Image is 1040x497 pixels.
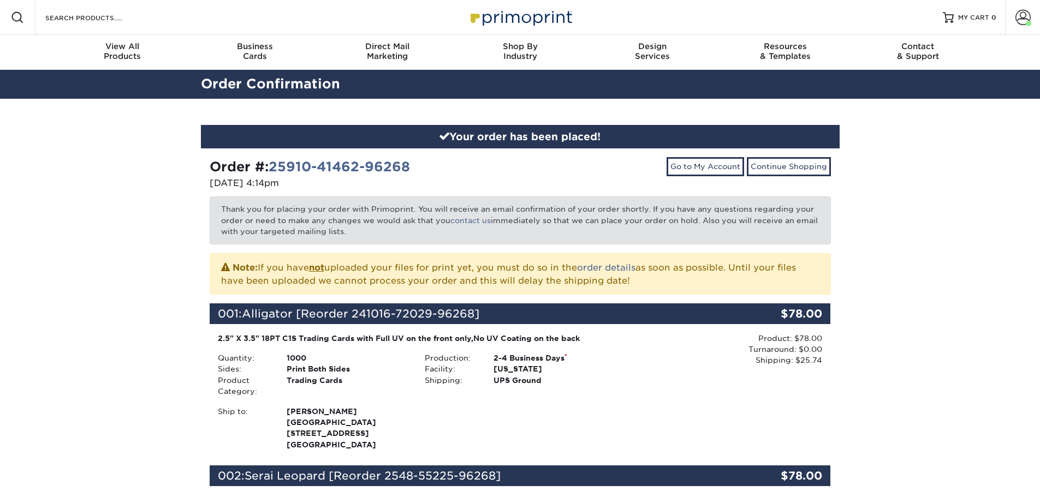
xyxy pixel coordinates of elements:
[852,35,984,70] a: Contact& Support
[188,41,321,61] div: Cards
[852,41,984,61] div: & Support
[210,375,278,397] div: Product Category:
[287,417,408,428] span: [GEOGRAPHIC_DATA]
[719,41,852,51] span: Resources
[201,125,840,149] div: Your order has been placed!
[245,469,501,482] span: Serai Leopard [Reorder 2548-55225-96268]
[586,41,719,51] span: Design
[586,35,719,70] a: DesignServices
[466,5,575,29] img: Primoprint
[44,11,151,24] input: SEARCH PRODUCTS.....
[450,216,491,225] a: contact us
[56,41,189,61] div: Products
[719,41,852,61] div: & Templates
[56,41,189,51] span: View All
[727,303,831,324] div: $78.00
[188,35,321,70] a: BusinessCards
[210,177,512,190] p: [DATE] 4:14pm
[623,333,822,366] div: Product: $78.00 Turnaround: $0.00 Shipping: $25.74
[577,262,635,273] a: order details
[747,157,831,176] a: Continue Shopping
[269,159,410,175] a: 25910-41462-96268
[188,41,321,51] span: Business
[278,363,417,374] div: Print Both Sides
[719,35,852,70] a: Resources& Templates
[242,307,479,320] span: Alligator [Reorder 241016-72029-96268]
[221,260,819,288] p: If you have uploaded your files for print yet, you must do so in the as soon as possible. Until y...
[485,375,623,386] div: UPS Ground
[210,303,727,324] div: 001:
[667,157,744,176] a: Go to My Account
[287,406,408,449] strong: [GEOGRAPHIC_DATA]
[193,74,848,94] h2: Order Confirmation
[586,41,719,61] div: Services
[278,375,417,397] div: Trading Cards
[485,363,623,374] div: [US_STATE]
[485,352,623,363] div: 2-4 Business Days
[56,35,189,70] a: View AllProducts
[210,363,278,374] div: Sides:
[287,406,408,417] span: [PERSON_NAME]
[210,465,727,486] div: 002:
[210,352,278,363] div: Quantity:
[417,352,485,363] div: Production:
[958,13,989,22] span: MY CART
[454,41,586,51] span: Shop By
[454,41,586,61] div: Industry
[454,35,586,70] a: Shop ByIndustry
[321,41,454,61] div: Marketing
[991,14,996,21] span: 0
[287,428,408,439] span: [STREET_ADDRESS]
[210,406,278,451] div: Ship to:
[309,262,324,273] b: not
[210,159,410,175] strong: Order #:
[852,41,984,51] span: Contact
[321,41,454,51] span: Direct Mail
[321,35,454,70] a: Direct MailMarketing
[417,375,485,386] div: Shipping:
[417,363,485,374] div: Facility:
[218,333,616,344] div: 2.5" X 3.5" 18PT C1S Trading Cards with Full UV on the front only,No UV Coating on the back
[210,196,831,244] p: Thank you for placing your order with Primoprint. You will receive an email confirmation of your ...
[233,262,258,273] strong: Note:
[278,352,417,363] div: 1000
[727,465,831,486] div: $78.00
